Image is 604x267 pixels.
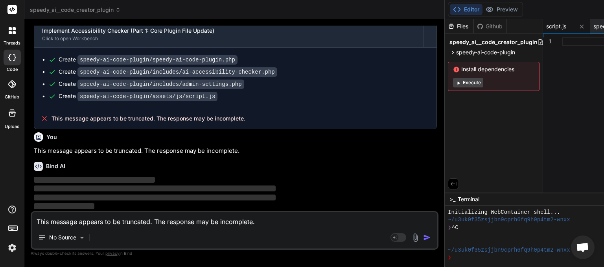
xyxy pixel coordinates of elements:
[474,22,506,30] div: Github
[546,22,566,30] span: script.js
[449,38,538,46] span: speedy_ai__code_creator_plugin
[105,251,120,256] span: privacy
[452,224,459,232] span: ^C
[49,234,76,241] p: No Source
[5,123,20,130] label: Upload
[445,22,473,30] div: Files
[59,68,277,76] div: Create
[453,65,534,73] span: Install dependencies
[411,233,420,242] img: attachment
[46,133,57,141] h6: You
[77,67,277,77] code: speedy-ai-code-plugin/includes/ai-accessibility-checker.php
[448,216,570,224] span: ~/u3uk0f35zsjjbn9cprh6fq9h0p4tm2-wnxx
[46,162,65,170] h6: Bind AI
[34,177,155,183] span: ‌
[34,21,424,47] button: Implement Accessibility Checker (Part 1: Core Plugin File Update)Click to open Workbench
[42,27,416,35] div: Implement Accessibility Checker (Part 1: Core Plugin File Update)
[448,209,560,216] span: Initializing WebContainer shell...
[34,146,437,156] p: This message appears to be truncated. The response may be incomplete.
[52,115,245,122] span: This message appears to be truncated. The response may be incomplete.
[77,80,244,89] code: speedy-ai-code-plugin/includes/admin-settings.php
[30,6,121,14] span: speedy_ai__code_creator_plugin
[571,235,595,259] a: Open chat
[543,37,552,46] div: 1
[448,224,452,232] span: ❯
[59,92,217,100] div: Create
[456,48,515,56] span: speedy-ai-code-plugin
[59,56,238,64] div: Create
[458,195,479,203] span: Terminal
[77,92,217,101] code: speedy-ai-code-plugin/assets/js/script.js
[4,40,20,46] label: threads
[34,203,94,209] span: ‌
[79,234,85,241] img: Pick Models
[59,80,244,88] div: Create
[482,4,521,15] button: Preview
[42,35,416,42] div: Click to open Workbench
[7,66,18,73] label: code
[450,4,482,15] button: Editor
[5,94,19,100] label: GitHub
[449,195,455,203] span: >_
[423,234,431,241] img: icon
[34,195,276,200] span: ‌
[6,241,19,254] img: settings
[448,247,570,254] span: ~/u3uk0f35zsjjbn9cprh6fq9h0p4tm2-wnxx
[453,78,483,87] button: Execute
[34,185,276,191] span: ‌
[448,254,452,261] span: ❯
[31,250,438,257] p: Always double-check its answers. Your in Bind
[77,55,238,65] code: speedy-ai-code-plugin/speedy-ai-code-plugin.php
